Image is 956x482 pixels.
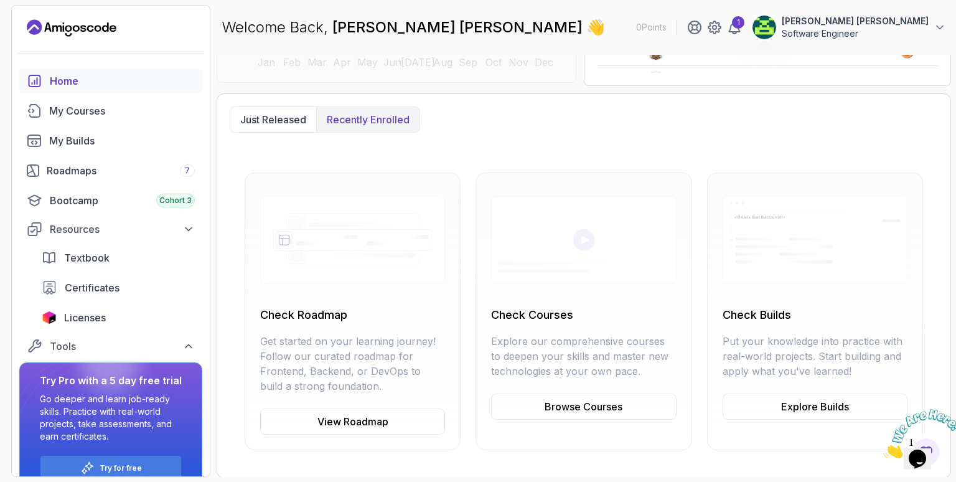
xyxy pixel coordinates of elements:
p: Put your knowledge into practice with real-world projects. Start building and apply what you've l... [723,334,907,379]
button: Just released [230,107,316,132]
img: user profile image [647,72,665,90]
a: View Roadmap [260,409,445,435]
span: Cohort 3 [159,196,192,206]
a: textbook [34,245,202,270]
h2: Check Builds [723,306,907,324]
div: Resources [50,222,195,237]
div: asifahmedjesi [646,71,727,91]
iframe: chat widget [879,404,956,463]
p: Get started on your learning journey! Follow our curated roadmap for Frontend, Backend, or DevOps... [260,334,445,394]
a: roadmaps [19,158,202,183]
p: Explore our comprehensive courses to deepen your skills and master new technologies at your own p... [491,334,676,379]
p: Go deeper and learn job-ready skills. Practice with real-world projects, take assessments, and ea... [40,393,182,443]
div: Roadmaps [47,163,195,178]
button: Recently enrolled [316,107,419,132]
span: Textbook [64,250,110,265]
a: home [19,69,202,93]
p: 0 Points [636,21,667,34]
span: [PERSON_NAME] [PERSON_NAME] [332,18,586,36]
a: builds [19,128,202,153]
img: Chat attention grabber [5,5,82,54]
button: user profile image[PERSON_NAME] [PERSON_NAME]Software Engineer [752,15,946,40]
img: jetbrains icon [42,311,57,324]
span: 7 [185,166,190,176]
p: Software Engineer [782,27,929,40]
a: 1 [727,20,742,35]
span: 👋 [584,14,609,40]
span: 1 [5,5,10,16]
a: licenses [34,305,202,330]
div: 1 [732,16,744,29]
p: [PERSON_NAME] [PERSON_NAME] [782,15,929,27]
td: 5 [597,66,638,97]
div: My Courses [49,103,195,118]
img: empty-state [723,188,907,291]
p: Recently enrolled [327,112,410,127]
a: Explore Builds [723,394,907,420]
td: 250 [840,66,891,97]
h2: Check Courses [491,306,676,324]
a: Browse Courses [491,394,676,420]
a: Try for free [100,463,142,473]
div: Tools [50,339,195,354]
button: Try for free [40,455,182,481]
img: empty-state [491,188,676,291]
span: Licenses [64,310,106,325]
img: empty-state [260,188,445,291]
a: certificates [34,275,202,300]
a: courses [19,98,202,123]
a: Landing page [27,18,116,38]
div: Bootcamp [50,193,195,208]
div: Home [50,73,195,88]
div: My Builds [49,133,195,148]
a: bootcamp [19,188,202,213]
button: Tools [19,335,202,357]
span: Certificates [65,280,119,295]
h2: Check Roadmap [260,306,445,324]
button: Resources [19,218,202,240]
p: Just released [240,112,306,127]
p: Welcome Back, [222,17,605,37]
img: user profile image [752,16,776,39]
